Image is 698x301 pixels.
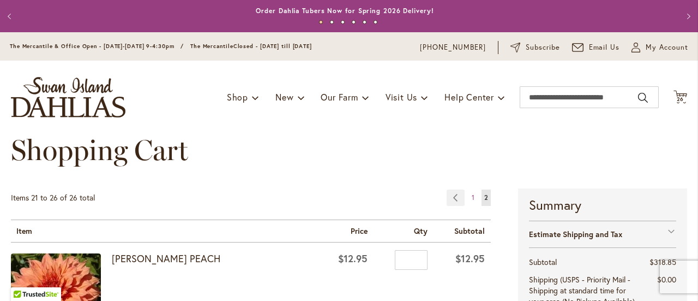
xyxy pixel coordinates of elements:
[649,257,676,267] span: $318.85
[529,196,676,214] strong: Summary
[444,91,494,103] span: Help Center
[16,226,32,236] span: Item
[677,96,684,103] span: 26
[374,20,377,24] button: 6 of 6
[469,190,477,206] a: 1
[529,274,558,285] span: Shipping
[657,274,676,285] span: $0.00
[510,42,560,53] a: Subscribe
[275,91,293,103] span: New
[351,226,368,236] span: Price
[330,20,334,24] button: 2 of 6
[676,5,698,27] button: Next
[472,193,474,202] span: 1
[414,226,428,236] span: Qty
[341,20,345,24] button: 3 of 6
[420,42,486,53] a: [PHONE_NUMBER]
[529,229,622,239] strong: Estimate Shipping and Tax
[455,252,485,265] span: $12.95
[589,42,620,53] span: Email Us
[338,252,368,265] span: $12.95
[526,42,560,53] span: Subscribe
[673,90,687,105] button: 26
[529,253,641,271] th: Subtotal
[631,42,688,53] button: My Account
[10,43,233,50] span: The Mercantile & Office Open - [DATE]-[DATE] 9-4:30pm / The Mercantile
[11,133,188,167] span: Shopping Cart
[363,20,366,24] button: 5 of 6
[352,20,356,24] button: 4 of 6
[454,226,485,236] span: Subtotal
[8,262,39,293] iframe: Launch Accessibility Center
[11,192,95,203] span: Items 21 to 26 of 26 total
[321,91,358,103] span: Our Farm
[572,42,620,53] a: Email Us
[112,252,220,265] a: [PERSON_NAME] PEACH
[256,7,434,15] a: Order Dahlia Tubers Now for Spring 2026 Delivery!
[227,91,248,103] span: Shop
[11,77,125,117] a: store logo
[319,20,323,24] button: 1 of 6
[484,193,488,202] span: 2
[233,43,312,50] span: Closed - [DATE] till [DATE]
[646,42,688,53] span: My Account
[386,91,417,103] span: Visit Us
